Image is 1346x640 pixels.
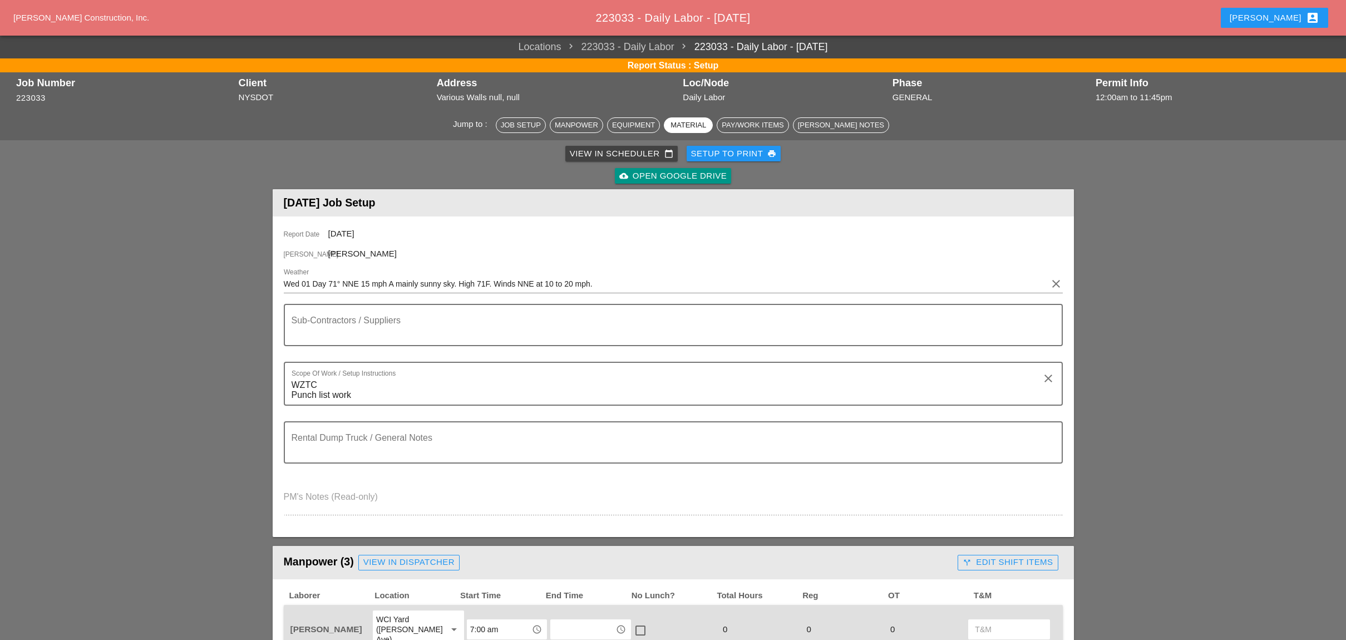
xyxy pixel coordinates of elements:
[595,12,750,24] span: 223033 - Daily Labor - [DATE]
[532,624,542,634] i: access_time
[683,91,886,104] div: Daily Labor
[459,589,545,602] span: Start Time
[16,92,46,105] button: 223033
[239,91,431,104] div: NYSDOT
[519,40,561,55] a: Locations
[1096,91,1330,104] div: 12:00am to 11:45pm
[496,117,546,133] button: Job Setup
[793,117,889,133] button: [PERSON_NAME] Notes
[284,552,954,574] div: Manpower (3)
[1049,277,1063,291] i: clear
[284,229,328,239] span: Report Date
[292,436,1046,462] textarea: Rental Dump Truck / General Notes
[801,589,887,602] span: Reg
[963,556,1053,569] div: Edit Shift Items
[886,624,899,634] span: 0
[1221,8,1328,28] button: [PERSON_NAME]
[616,624,626,634] i: access_time
[664,117,713,133] button: Material
[973,589,1058,602] span: T&M
[802,624,815,634] span: 0
[767,149,776,158] i: print
[887,589,973,602] span: OT
[893,91,1090,104] div: GENERAL
[691,147,777,160] div: Setup to Print
[718,624,732,634] span: 0
[565,146,678,161] a: View in Scheduler
[958,555,1058,570] button: Edit Shift Items
[273,189,1074,216] header: [DATE] Job Setup
[453,119,492,129] span: Jump to :
[284,488,1063,515] textarea: PM's Notes (Read-only)
[437,91,678,104] div: Various Walls null, null
[16,77,233,88] div: Job Number
[716,589,801,602] span: Total Hours
[630,589,716,602] span: No Lunch?
[607,117,660,133] button: Equipment
[570,147,673,160] div: View in Scheduler
[447,623,461,636] i: arrow_drop_down
[284,275,1047,293] input: Weather
[292,318,1046,345] textarea: Sub-Contractors / Suppliers
[358,555,460,570] a: View in Dispatcher
[975,621,1043,638] input: T&M
[555,120,598,131] div: Manpower
[717,117,788,133] button: Pay/Work Items
[545,589,630,602] span: End Time
[619,170,727,183] div: Open Google Drive
[615,168,731,184] a: Open Google Drive
[674,40,828,55] a: 223033 - Daily Labor - [DATE]
[687,146,781,161] button: Setup to Print
[328,249,397,258] span: [PERSON_NAME]
[669,120,708,131] div: Material
[664,149,673,158] i: calendar_today
[13,13,149,22] a: [PERSON_NAME] Construction, Inc.
[1042,372,1055,385] i: clear
[292,376,1046,405] textarea: Scope Of Work / Setup Instructions
[373,589,459,602] span: Location
[798,120,884,131] div: [PERSON_NAME] Notes
[963,558,972,567] i: call_split
[239,77,431,88] div: Client
[612,120,655,131] div: Equipment
[288,589,374,602] span: Laborer
[619,171,628,180] i: cloud_upload
[363,556,455,569] div: View in Dispatcher
[561,40,674,55] span: 223033 - Daily Labor
[1096,77,1330,88] div: Permit Info
[683,77,886,88] div: Loc/Node
[290,624,362,634] span: [PERSON_NAME]
[328,229,354,238] span: [DATE]
[1230,11,1319,24] div: [PERSON_NAME]
[550,117,603,133] button: Manpower
[437,77,678,88] div: Address
[501,120,541,131] div: Job Setup
[1306,11,1319,24] i: account_box
[284,249,328,259] span: [PERSON_NAME]
[722,120,783,131] div: Pay/Work Items
[893,77,1090,88] div: Phase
